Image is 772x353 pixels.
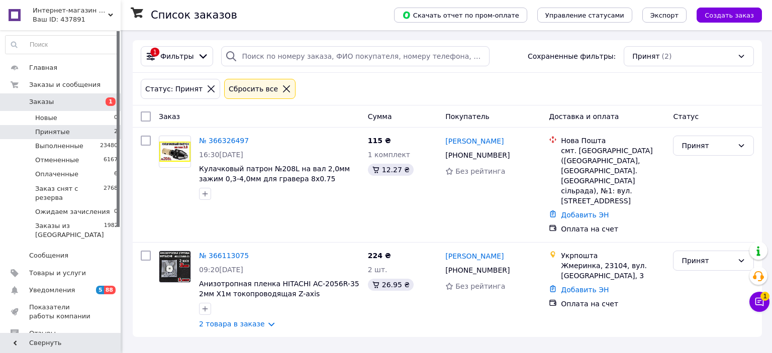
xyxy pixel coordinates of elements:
span: Без рейтинга [455,282,505,290]
span: Без рейтинга [455,167,505,175]
span: Сообщения [29,251,68,260]
span: Интернет-магазин SeMMarket [33,6,108,15]
span: Новые [35,113,57,123]
span: 2768 [104,184,118,202]
a: Добавить ЭН [561,286,609,294]
span: 1982 [104,221,118,240]
span: 1 комплект [368,151,410,159]
a: [PERSON_NAME] [445,136,504,146]
h1: Список заказов [151,9,237,21]
span: 23480 [100,142,118,151]
span: Сумма [368,112,392,121]
a: 2 товара в заказе [199,320,265,328]
span: Заказ [159,112,180,121]
div: смт. [GEOGRAPHIC_DATA] ([GEOGRAPHIC_DATA], [GEOGRAPHIC_DATA]. [GEOGRAPHIC_DATA] сільрада), №1: ву... [561,146,665,206]
span: Создать заказ [705,12,754,19]
span: 2 [114,128,118,137]
span: [PHONE_NUMBER] [445,151,510,159]
img: Фото товару [159,142,190,162]
a: Фото товару [159,136,191,168]
span: Заказ снят с резерва [35,184,104,202]
a: № 366326497 [199,137,249,145]
div: Жмеринка, 23104, вул. [GEOGRAPHIC_DATA], 3 [561,261,665,281]
a: № 366113075 [199,252,249,260]
span: Выполненные [35,142,83,151]
div: 12.27 ₴ [368,164,414,176]
div: Сбросить все [227,83,280,94]
span: 09:20[DATE] [199,266,243,274]
span: Заказы и сообщения [29,80,101,89]
span: 1 [106,97,116,106]
a: [PERSON_NAME] [445,251,504,261]
span: 0 [114,113,118,123]
span: Фильтры [160,51,194,61]
a: Добавить ЭН [561,211,609,219]
span: Статус [673,112,699,121]
span: Товары и услуги [29,269,86,278]
div: Оплата на счет [561,224,665,234]
span: 6167 [104,156,118,165]
span: Доставка и оплата [549,112,619,121]
span: Оплаченные [35,170,78,179]
span: Уведомления [29,286,75,295]
span: Отмененные [35,156,79,165]
div: Нова Пошта [561,136,665,146]
div: Оплата на счет [561,299,665,309]
span: Заказы из [GEOGRAPHIC_DATA] [35,221,104,240]
span: Управление статусами [545,12,624,19]
button: Экспорт [642,8,687,23]
button: Скачать отчет по пром-оплате [394,8,527,23]
span: 5 [96,286,104,294]
span: Заказы [29,97,54,106]
div: Статус: Принят [143,83,205,94]
a: Анизотропная пленка HITACHI AC-2056R-35 2мм X1м токопроводящая Z-axis токопроводящий скотч [199,280,359,308]
span: Скачать отчет по пром-оплате [402,11,519,20]
span: 115 ₴ [368,137,391,145]
span: Экспорт [650,12,679,19]
span: 6 [114,170,118,179]
button: Создать заказ [697,8,762,23]
a: Фото товару [159,251,191,283]
span: 0 [114,207,118,216]
div: Принят [682,255,733,266]
span: Покупатель [445,112,490,121]
span: 16:30[DATE] [199,151,243,159]
img: Фото товару [159,251,190,282]
a: Создать заказ [687,11,762,19]
span: Отзывы [29,329,56,338]
div: Укрпошта [561,251,665,261]
span: Главная [29,63,57,72]
span: Показатели работы компании [29,303,93,321]
span: [PHONE_NUMBER] [445,266,510,274]
span: 1 [760,292,769,301]
span: Сохраненные фильтры: [528,51,616,61]
span: Ожидаем зачисления [35,207,110,216]
span: (2) [662,52,672,60]
div: Ваш ID: 437891 [33,15,121,24]
button: Управление статусами [537,8,632,23]
button: Чат с покупателем1 [749,292,769,312]
span: Принят [632,51,659,61]
span: Принятые [35,128,70,137]
span: 2 шт. [368,266,388,274]
input: Поиск по номеру заказа, ФИО покупателя, номеру телефона, Email, номеру накладной [221,46,489,66]
div: Принят [682,140,733,151]
span: 88 [104,286,116,294]
div: 26.95 ₴ [368,279,414,291]
a: Кулачковый патрон №208L на вал 2,0мм зажим 0,3-4,0мм для гравера 8x0.75 дрели Dremel [199,165,350,193]
span: 224 ₴ [368,252,391,260]
input: Поиск [6,36,118,54]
